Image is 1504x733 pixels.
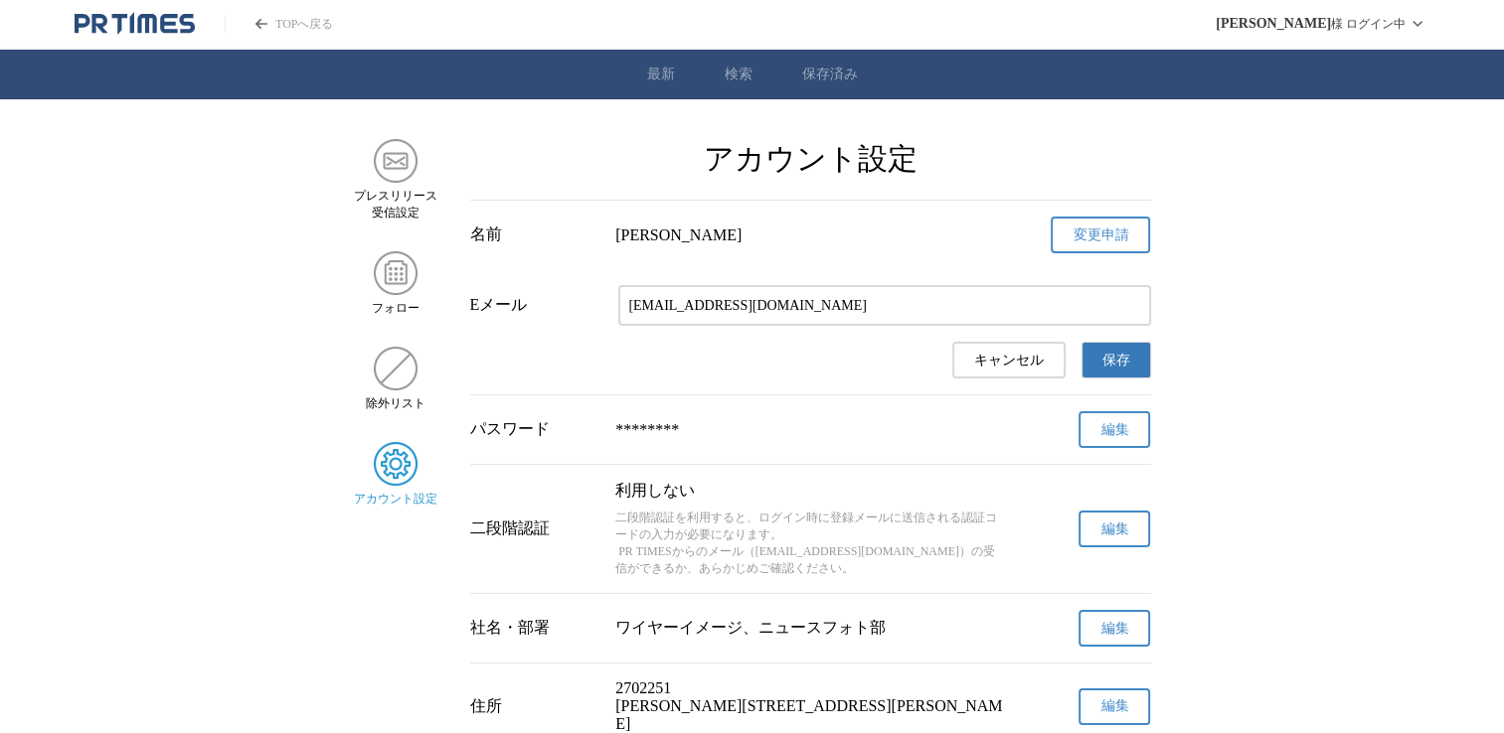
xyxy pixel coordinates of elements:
[366,395,425,412] span: 除外リスト
[354,347,438,412] a: 除外リスト除外リスト
[1079,511,1150,547] button: 編集
[374,251,418,295] img: フォロー
[974,352,1044,369] span: キャンセル
[1100,520,1128,538] span: 編集
[1100,620,1128,638] span: 編集
[1079,411,1150,448] button: 編集
[354,442,438,508] a: アカウント設定アカウント設定
[1079,688,1150,725] button: 編集
[354,188,437,221] span: プレスリリース 受信設定
[952,342,1066,378] button: キャンセル
[225,16,333,33] a: PR TIMESのトップページはこちら
[372,300,419,317] span: フォロー
[1100,421,1128,439] span: 編集
[75,12,195,36] a: PR TIMESのトップページはこちら
[470,139,1151,180] h2: アカウント設定
[725,66,752,83] a: 検索
[470,518,600,539] div: 二段階認証
[1051,217,1150,253] a: 変更申請
[470,295,603,316] div: Eメール
[615,510,1005,577] p: 二段階認証を利用すると、ログイン時に登録メールに送信される認証コードの入力が必要になります。 PR TIMESからのメール（[EMAIL_ADDRESS][DOMAIN_NAME]）の受信ができ...
[354,139,438,221] a: プレスリリース 受信設定プレスリリース 受信設定
[615,679,1005,733] p: 2702251 [PERSON_NAME][STREET_ADDRESS][PERSON_NAME]
[470,419,600,440] div: パスワード
[1100,697,1128,715] span: 編集
[374,139,418,183] img: プレスリリース 受信設定
[1216,16,1331,32] span: [PERSON_NAME]
[615,618,1005,639] p: ワイヤーイメージ、ニュースフォト部
[628,295,1140,317] input: Eメール
[615,481,1005,502] p: 利用しない
[1102,352,1130,369] span: 保存
[354,491,437,508] span: アカウント設定
[374,347,418,390] img: 除外リスト
[354,251,438,317] a: フォローフォロー
[470,618,600,639] div: 社名・部署
[374,442,418,486] img: アカウント設定
[470,696,600,717] div: 住所
[615,226,1005,244] div: [PERSON_NAME]
[802,66,858,83] a: 保存済み
[647,66,675,83] a: 最新
[1079,610,1150,647] button: 編集
[470,224,600,245] div: 名前
[1082,342,1151,378] button: 保存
